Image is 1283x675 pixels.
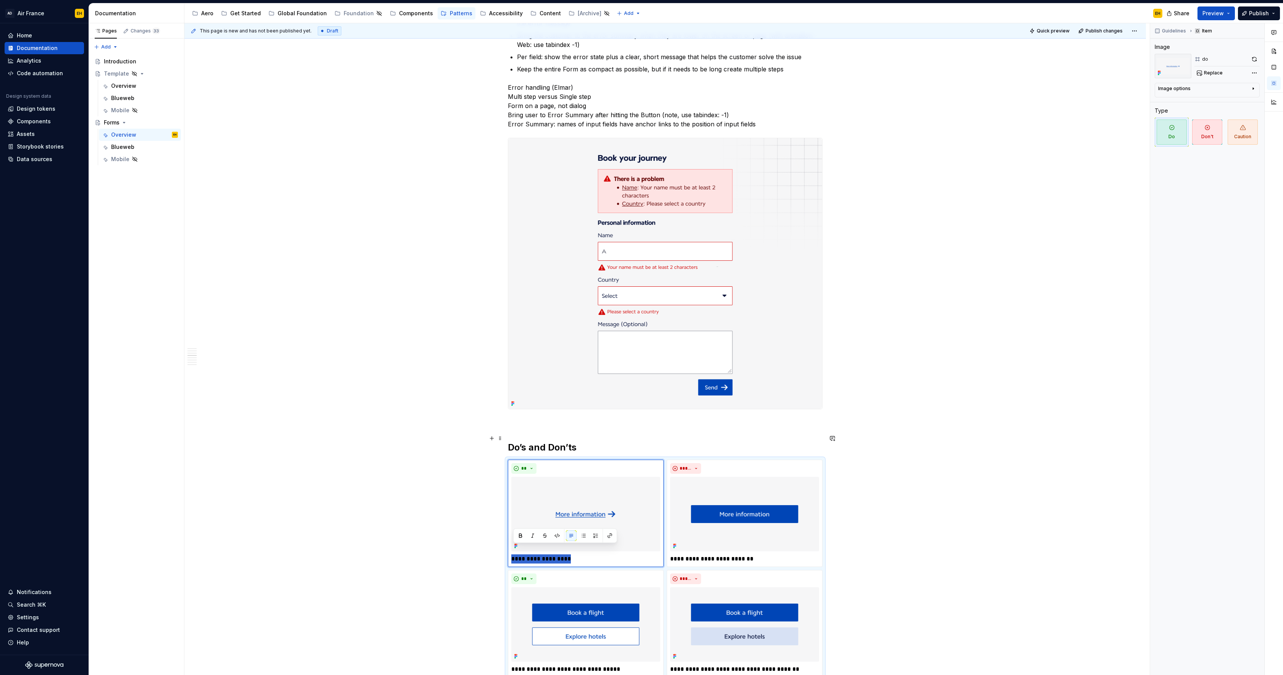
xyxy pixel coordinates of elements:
[508,138,822,409] img: 41743eab-916a-40fd-8471-ebf4684b7be2.png
[5,153,84,165] a: Data sources
[17,44,58,52] div: Documentation
[17,588,52,596] div: Notifications
[1162,28,1186,34] span: Guidelines
[111,155,129,163] div: Mobile
[578,10,601,17] div: [Archive]
[327,28,338,34] span: Draft
[92,55,181,68] a: Introduction
[17,57,41,65] div: Analytics
[6,93,51,99] div: Design system data
[1037,28,1070,34] span: Quick preview
[1158,86,1256,95] button: Image options
[5,586,84,598] button: Notifications
[1238,6,1280,20] button: Publish
[131,28,160,34] div: Changes
[104,119,120,126] div: Forms
[1249,10,1269,17] span: Publish
[17,614,39,621] div: Settings
[399,10,433,17] div: Components
[218,7,264,19] a: Get Started
[614,8,643,19] button: Add
[1086,28,1123,34] span: Publish changes
[1226,118,1260,147] button: Caution
[17,155,52,163] div: Data sources
[17,601,46,609] div: Search ⌘K
[511,477,660,551] img: d241f683-8fae-4077-9fb4-0844adfc475f.png
[5,599,84,611] button: Search ⌘K
[1202,56,1208,62] div: do
[331,7,385,19] a: Foundation
[438,7,475,19] a: Patterns
[17,69,63,77] div: Code automation
[1192,119,1222,145] span: Don't
[5,9,15,18] div: AD
[189,7,217,19] a: Aero
[1027,26,1073,36] button: Quick preview
[387,7,436,19] a: Components
[17,105,55,113] div: Design tokens
[111,107,129,114] div: Mobile
[489,10,523,17] div: Accessibility
[511,587,660,662] img: b4e2d234-c89b-49d7-9bfb-52c4b8d12ea1.png
[1228,119,1258,145] span: Caution
[1155,43,1170,51] div: Image
[92,68,181,80] a: Template
[344,10,374,17] div: Foundation
[265,7,330,19] a: Global Foundation
[111,94,134,102] div: Blueweb
[5,55,84,67] a: Analytics
[111,131,136,139] div: Overview
[1202,10,1224,17] span: Preview
[670,587,819,662] img: 3064ec63-0877-40c2-9975-3ad93162637f.png
[95,10,181,17] div: Documentation
[1157,119,1187,145] span: Do
[1190,118,1224,147] button: Don't
[99,92,181,104] a: Blueweb
[200,28,312,34] span: This page is new and has not been published yet.
[1155,10,1160,16] div: EH
[517,31,822,49] p: Bring the customer to the error summary when they are lower on the screen or page (with animation...
[152,28,160,34] span: 33
[1076,26,1126,36] button: Publish changes
[670,477,819,551] img: 754c18a7-558b-47cf-b770-d9a3dc94ec7a.png
[17,118,51,125] div: Components
[527,7,564,19] a: Content
[1155,107,1168,115] div: Type
[1158,86,1191,92] div: Image options
[508,441,822,454] h2: Do’s and Don’ts
[5,140,84,153] a: Storybook stories
[99,141,181,153] a: Blueweb
[104,70,129,78] div: Template
[1152,26,1189,36] button: Guidelines
[508,83,822,129] p: Error handling (Elmar) Multi step versus Single step Form on a page, not dialog Bring user to Err...
[18,10,44,17] div: Air France
[5,103,84,115] a: Design tokens
[1204,70,1223,76] span: Replace
[540,10,561,17] div: Content
[450,10,472,17] div: Patterns
[92,42,120,52] button: Add
[92,55,181,165] div: Page tree
[5,611,84,623] a: Settings
[5,29,84,42] a: Home
[477,7,526,19] a: Accessibility
[17,130,35,138] div: Assets
[5,128,84,140] a: Assets
[517,65,822,74] p: Keep the entire Form as compact as possible, but if it needs to be long create multiple steps
[95,28,117,34] div: Pages
[17,32,32,39] div: Home
[5,636,84,649] button: Help
[624,10,633,16] span: Add
[99,153,181,165] a: Mobile
[230,10,261,17] div: Get Started
[111,143,134,151] div: Blueweb
[189,6,613,21] div: Page tree
[25,661,63,669] svg: Supernova Logo
[173,131,176,139] div: EH
[5,67,84,79] a: Code automation
[104,58,136,65] div: Introduction
[1155,54,1191,78] img: d241f683-8fae-4077-9fb4-0844adfc475f.png
[1197,6,1235,20] button: Preview
[5,624,84,636] button: Contact support
[99,80,181,92] a: Overview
